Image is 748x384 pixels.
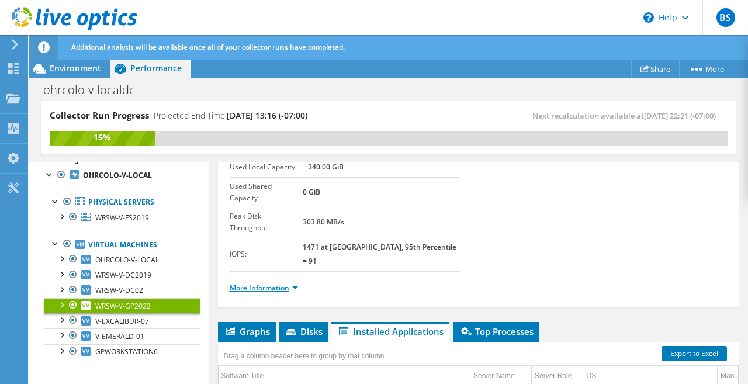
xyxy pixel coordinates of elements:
b: 0 GiB [303,187,320,197]
span: V-EXCALIBUR-07 [95,316,149,326]
a: Export to Excel [662,346,727,361]
span: Performance [130,63,182,74]
span: Top Processes [459,326,534,337]
span: Environment [50,63,101,74]
a: V-EXCALIBUR-07 [44,313,200,328]
label: Used Shared Capacity [230,181,303,204]
a: Physical Servers [44,195,200,210]
label: IOPS: [230,248,303,260]
span: [DATE] 22:21 (-07:00) [644,110,716,121]
a: WRSW-V-FS2019 [44,210,200,225]
a: More Information [230,283,298,293]
label: Peak Disk Throughput [230,210,303,234]
a: Share [631,60,680,78]
span: GPWORKSTATION6 [95,347,158,357]
div: Server Name [473,369,515,383]
span: Installed Applications [337,326,444,337]
span: Graphs [224,326,270,337]
span: V-EMERALD-01 [95,331,144,341]
b: 303.80 MB/s [303,217,344,227]
span: Additional analysis will be available once all of your collector runs have completed. [71,42,345,52]
div: Drag a column header here to group by that column [221,348,387,364]
span: WRSW-V-FS2019 [95,213,149,223]
span: Disks [285,326,323,337]
span: WRSW-V-DC2019 [95,270,151,280]
b: 1471 at [GEOGRAPHIC_DATA], 95th Percentile = 91 [303,242,456,266]
span: BS [716,8,735,27]
span: WRSW-V-GP2022 [95,301,151,311]
a: WRSW-V-DC2019 [44,268,200,283]
b: 340.00 GiB [308,162,344,172]
h4: Projected End Time: [154,109,307,122]
a: GPWORKSTATION6 [44,344,200,359]
span: Next recalculation available at [532,110,722,121]
a: WRSW-V-GP2022 [44,298,200,313]
span: OHRCOLO-V-LOCAL [95,255,159,265]
span: WRSW-V-DC02 [95,285,143,295]
div: 15% [50,131,155,144]
a: OHRCOLO-V-LOCAL [44,168,200,183]
div: OS [586,369,596,383]
a: More [679,60,733,78]
span: [DATE] 13:16 (-07:00) [227,110,307,121]
h1: ohrcolo-v-localdc [38,84,153,96]
b: OHRCOLO-V-LOCAL [83,170,152,180]
div: Server Role [535,369,572,383]
div: Software Title [221,369,264,383]
a: V-EMERALD-01 [44,328,200,344]
label: Used Local Capacity [230,161,309,173]
a: WRSW-V-DC02 [44,283,200,298]
a: OHRCOLO-V-LOCAL [44,252,200,267]
a: Virtual Machines [44,237,200,252]
svg: \n [643,12,654,23]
